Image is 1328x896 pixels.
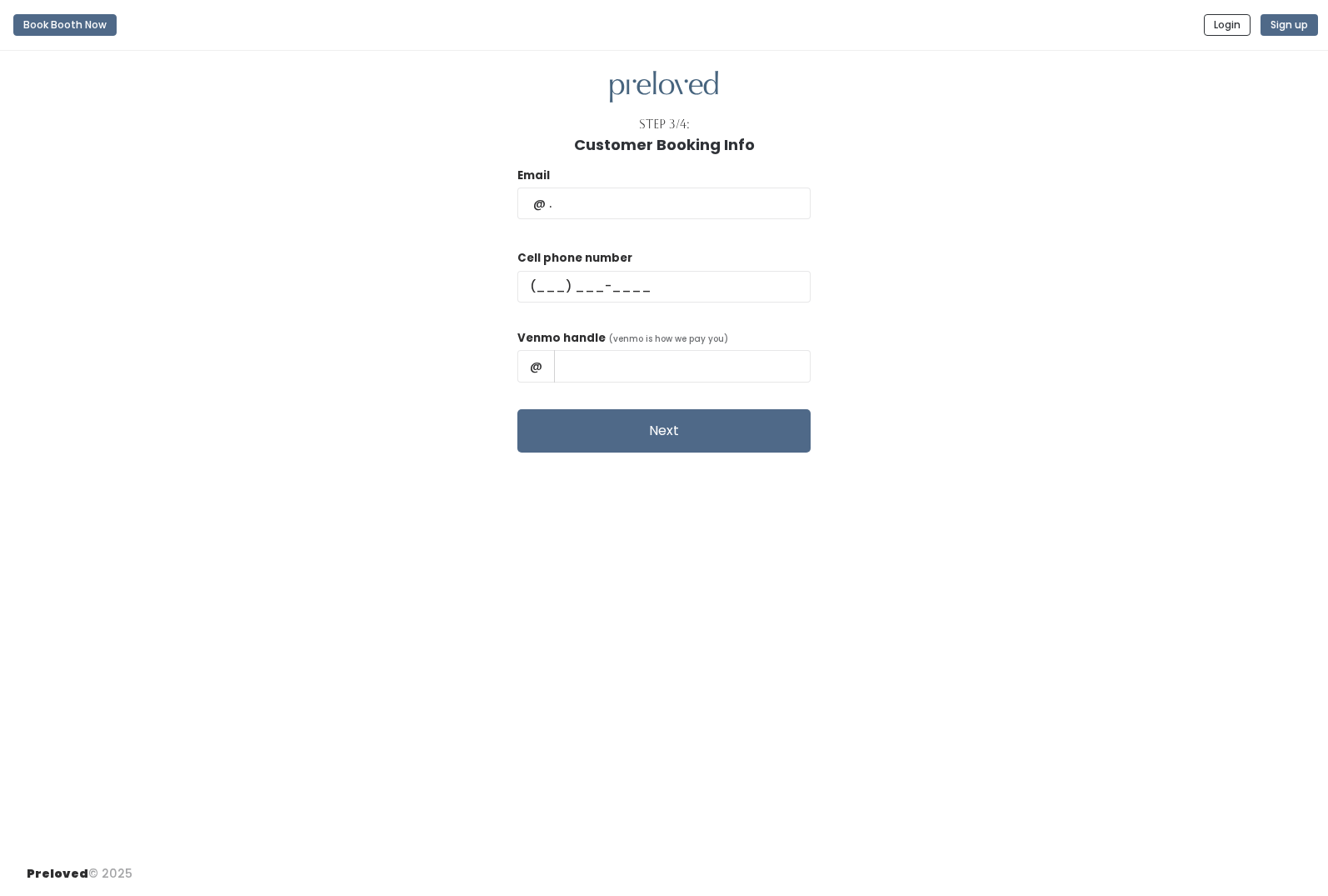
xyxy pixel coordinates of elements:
[1204,14,1251,36] button: Login
[517,188,811,219] input: @ .
[13,7,117,43] a: Book Booth Now
[639,116,690,133] div: Step 3/4:
[517,409,811,453] button: Next
[27,865,88,882] span: Preloved
[1261,14,1318,36] button: Sign up
[517,168,550,184] label: Email
[517,350,555,382] span: @
[517,271,811,303] input: (___) ___-____
[13,14,117,36] button: Book Booth Now
[574,137,755,153] h1: Customer Booking Info
[610,71,718,103] img: preloved logo
[609,333,728,345] span: (venmo is how we pay you)
[517,330,606,347] label: Venmo handle
[27,852,132,883] div: © 2025
[517,250,632,267] label: Cell phone number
